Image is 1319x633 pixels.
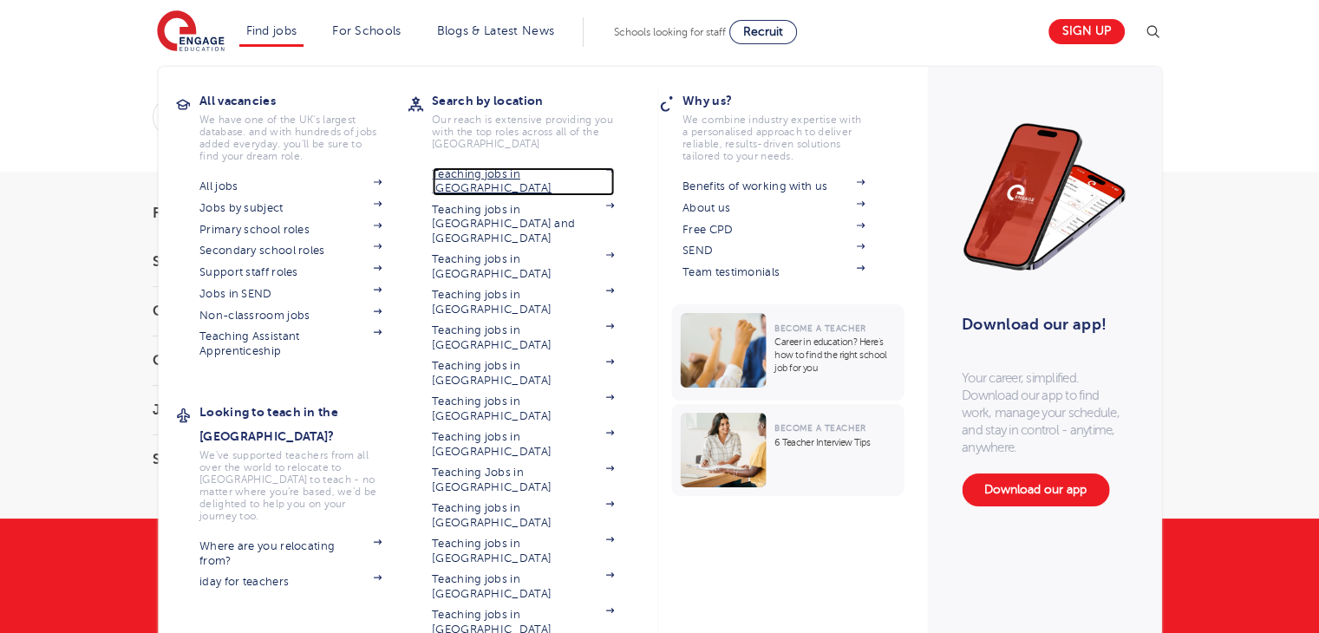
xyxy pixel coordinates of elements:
a: Recruit [729,20,797,44]
a: Teaching jobs in [GEOGRAPHIC_DATA] [432,359,614,388]
a: Download our app [962,473,1109,506]
h3: Start Date [153,255,343,269]
a: Jobs by subject [199,201,382,215]
p: We have one of the UK's largest database. and with hundreds of jobs added everyday. you'll be sur... [199,114,382,162]
p: We've supported teachers from all over the world to relocate to [GEOGRAPHIC_DATA] to teach - no m... [199,449,382,522]
h3: Search by location [432,88,640,113]
a: Support staff roles [199,265,382,279]
p: We combine industry expertise with a personalised approach to deliver reliable, results-driven so... [682,114,865,162]
a: Teaching jobs in [GEOGRAPHIC_DATA] [432,167,614,196]
p: Your career, simplified. Download our app to find work, manage your schedule, and stay in control... [962,369,1126,456]
h3: Job Type [153,403,343,417]
a: Sign up [1048,19,1125,44]
a: Teaching jobs in [GEOGRAPHIC_DATA] [432,252,614,281]
h3: All vacancies [199,88,408,113]
a: Become a TeacherCareer in education? Here’s how to find the right school job for you [671,304,908,401]
p: Our reach is extensive providing you with the top roles across all of the [GEOGRAPHIC_DATA] [432,114,614,150]
span: Become a Teacher [774,423,865,433]
a: Find jobs [246,24,297,37]
a: Teaching Jobs in [GEOGRAPHIC_DATA] [432,466,614,494]
h3: Looking to teach in the [GEOGRAPHIC_DATA]? [199,400,408,448]
img: Engage Education [157,10,225,54]
a: Team testimonials [682,265,865,279]
a: Secondary school roles [199,244,382,258]
a: Search by locationOur reach is extensive providing you with the top roles across all of the [GEOG... [432,88,640,150]
a: About us [682,201,865,215]
a: Free CPD [682,223,865,237]
a: For Schools [332,24,401,37]
a: SEND [682,244,865,258]
a: Teaching jobs in [GEOGRAPHIC_DATA] [432,395,614,423]
a: Jobs in SEND [199,287,382,301]
h3: Sector [153,453,343,467]
a: Teaching jobs in [GEOGRAPHIC_DATA] [432,323,614,352]
a: Teaching jobs in [GEOGRAPHIC_DATA] [432,572,614,601]
span: Filters [153,206,205,220]
a: Become a Teacher6 Teacher Interview Tips [671,404,908,496]
a: iday for teachers [199,575,382,589]
a: Benefits of working with us [682,179,865,193]
a: Where are you relocating from? [199,539,382,568]
a: Teaching jobs in [GEOGRAPHIC_DATA] and [GEOGRAPHIC_DATA] [432,203,614,245]
span: Become a Teacher [774,323,865,333]
a: Primary school roles [199,223,382,237]
h3: County [153,304,343,318]
p: Career in education? Here’s how to find the right school job for you [774,336,895,375]
a: Teaching Assistant Apprenticeship [199,330,382,358]
span: Schools looking for staff [614,26,726,38]
a: Teaching jobs in [GEOGRAPHIC_DATA] [432,430,614,459]
a: Why us?We combine industry expertise with a personalised approach to deliver reliable, results-dr... [682,88,891,162]
div: Submit [153,97,976,137]
h3: Download our app! [962,305,1119,343]
a: Teaching jobs in [GEOGRAPHIC_DATA] [432,537,614,565]
a: All jobs [199,179,382,193]
a: All vacanciesWe have one of the UK's largest database. and with hundreds of jobs added everyday. ... [199,88,408,162]
h3: Why us? [682,88,891,113]
h3: City [153,354,343,368]
a: Teaching jobs in [GEOGRAPHIC_DATA] [432,501,614,530]
a: Teaching jobs in [GEOGRAPHIC_DATA] [432,288,614,316]
p: 6 Teacher Interview Tips [774,436,895,449]
a: Blogs & Latest News [437,24,555,37]
a: Looking to teach in the [GEOGRAPHIC_DATA]?We've supported teachers from all over the world to rel... [199,400,408,522]
span: Recruit [743,25,783,38]
a: Non-classroom jobs [199,309,382,323]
